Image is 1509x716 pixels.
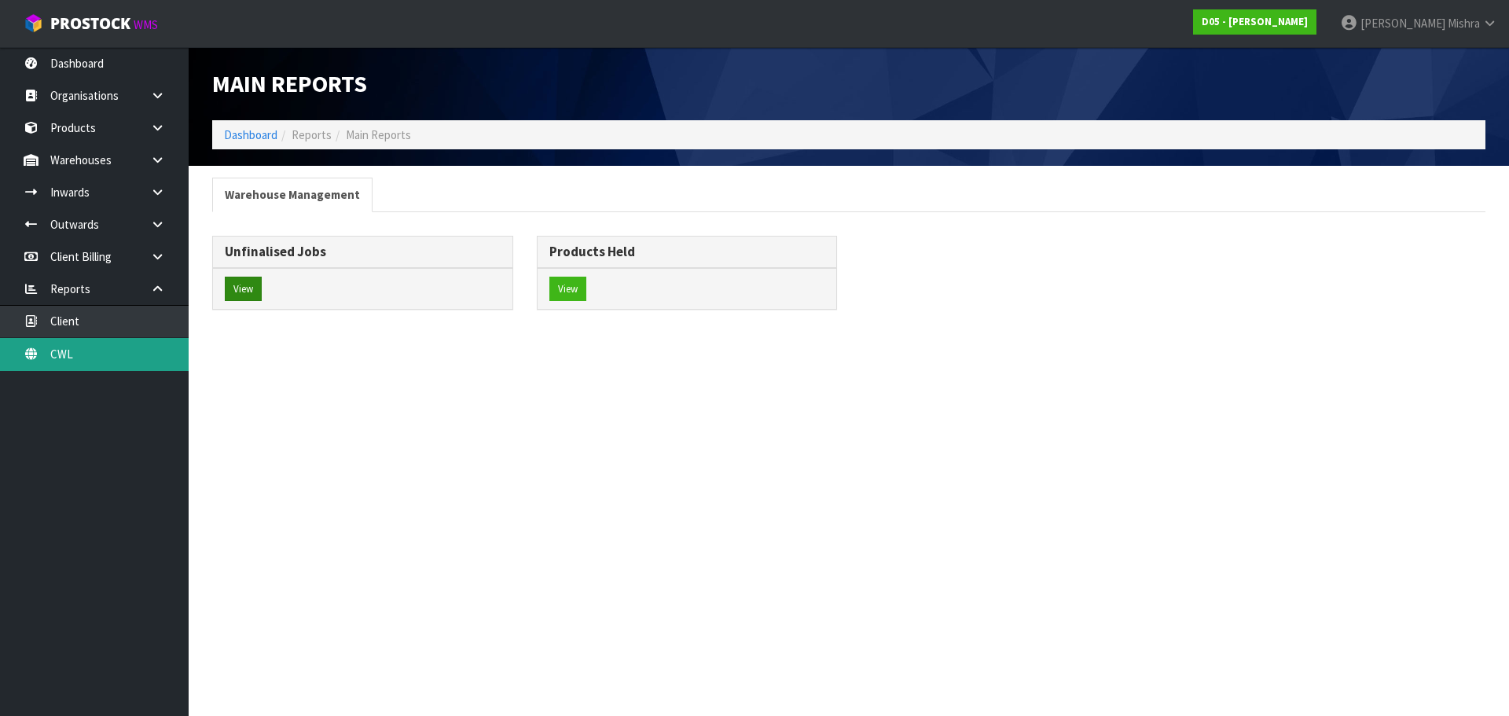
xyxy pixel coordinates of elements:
[1193,9,1316,35] a: D05 - [PERSON_NAME]
[212,68,367,98] span: Main Reports
[292,127,332,142] span: Reports
[24,13,43,33] img: cube-alt.png
[225,244,501,259] h3: Unfinalised Jobs
[346,127,411,142] span: Main Reports
[549,277,586,302] button: View
[1448,16,1480,31] span: Mishra
[134,17,158,32] small: WMS
[1202,15,1308,28] strong: D05 - [PERSON_NAME]
[225,277,262,302] button: View
[50,13,130,34] span: ProStock
[549,244,825,259] h3: Products Held
[212,178,373,211] a: Warehouse Management
[224,127,277,142] a: Dashboard
[1360,16,1445,31] span: [PERSON_NAME]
